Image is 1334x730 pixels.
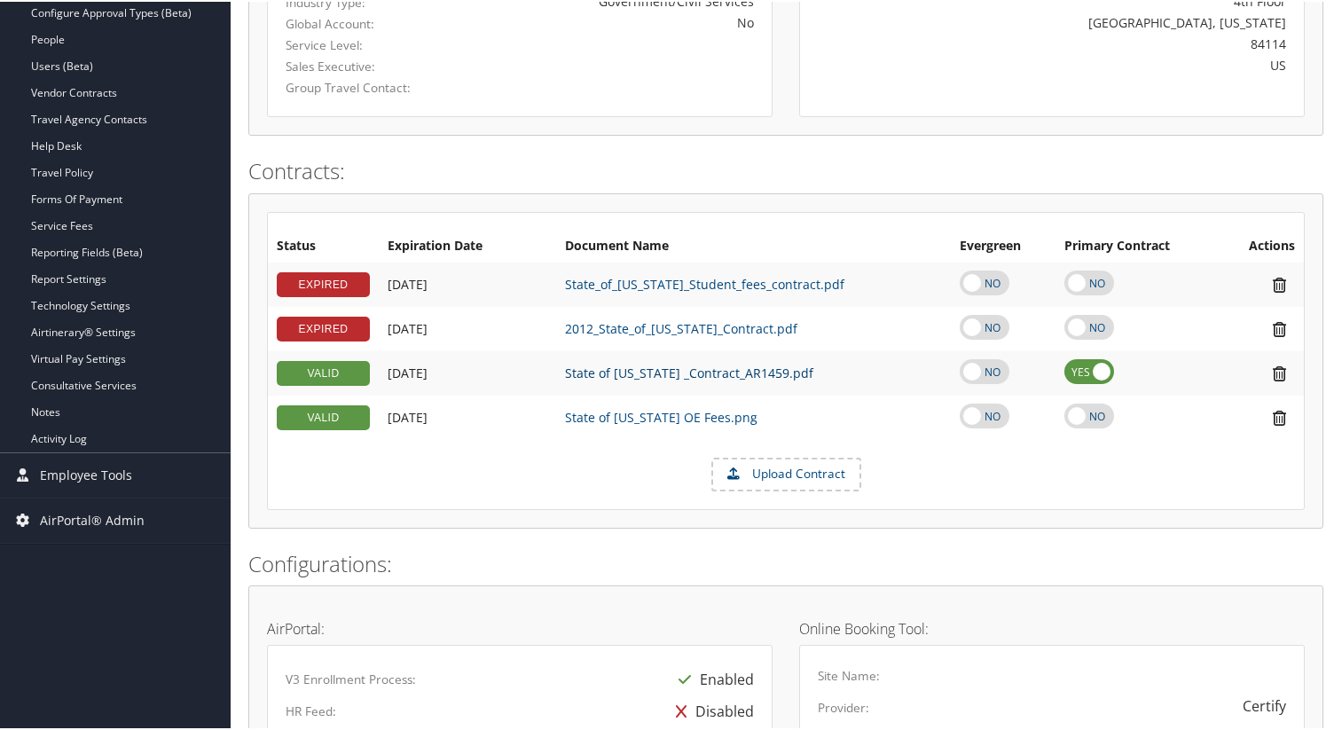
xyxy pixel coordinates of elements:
[565,274,844,291] a: State_of_[US_STATE]_Student_fees_contract.pdf
[1264,274,1295,293] i: Remove Contract
[388,407,428,424] span: [DATE]
[1055,229,1220,261] th: Primary Contract
[388,274,428,291] span: [DATE]
[286,669,416,687] label: V3 Enrollment Process:
[942,54,1287,73] div: US
[248,547,1323,577] h2: Configurations:
[670,662,754,694] div: Enabled
[951,229,1055,261] th: Evergreen
[286,77,424,95] label: Group Travel Contact:
[942,33,1287,51] div: 84114
[565,407,757,424] a: State of [US_STATE] OE Fees.png
[1264,318,1295,337] i: Remove Contract
[388,408,547,424] div: Add/Edit Date
[277,404,370,428] div: VALID
[1219,229,1304,261] th: Actions
[40,497,145,541] span: AirPortal® Admin
[556,229,951,261] th: Document Name
[286,701,336,718] label: HR Feed:
[379,229,556,261] th: Expiration Date
[1243,694,1286,715] div: Certify
[451,12,754,30] div: No
[277,271,370,295] div: EXPIRED
[388,318,428,335] span: [DATE]
[40,451,132,496] span: Employee Tools
[818,665,880,683] label: Site Name:
[286,13,424,31] label: Global Account:
[818,697,869,715] label: Provider:
[1264,363,1295,381] i: Remove Contract
[565,363,813,380] a: State of [US_STATE] _Contract_AR1459.pdf
[286,56,424,74] label: Sales Executive:
[268,229,379,261] th: Status
[388,275,547,291] div: Add/Edit Date
[248,154,1323,184] h2: Contracts:
[388,363,428,380] span: [DATE]
[388,319,547,335] div: Add/Edit Date
[1264,407,1295,426] i: Remove Contract
[565,318,797,335] a: 2012_State_of_[US_STATE]_Contract.pdf
[286,35,424,52] label: Service Level:
[713,458,859,488] label: Upload Contract
[388,364,547,380] div: Add/Edit Date
[942,12,1287,30] div: [GEOGRAPHIC_DATA], [US_STATE]
[667,694,754,726] div: Disabled
[277,315,370,340] div: EXPIRED
[267,620,773,634] h4: AirPortal:
[277,359,370,384] div: VALID
[799,620,1305,634] h4: Online Booking Tool:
